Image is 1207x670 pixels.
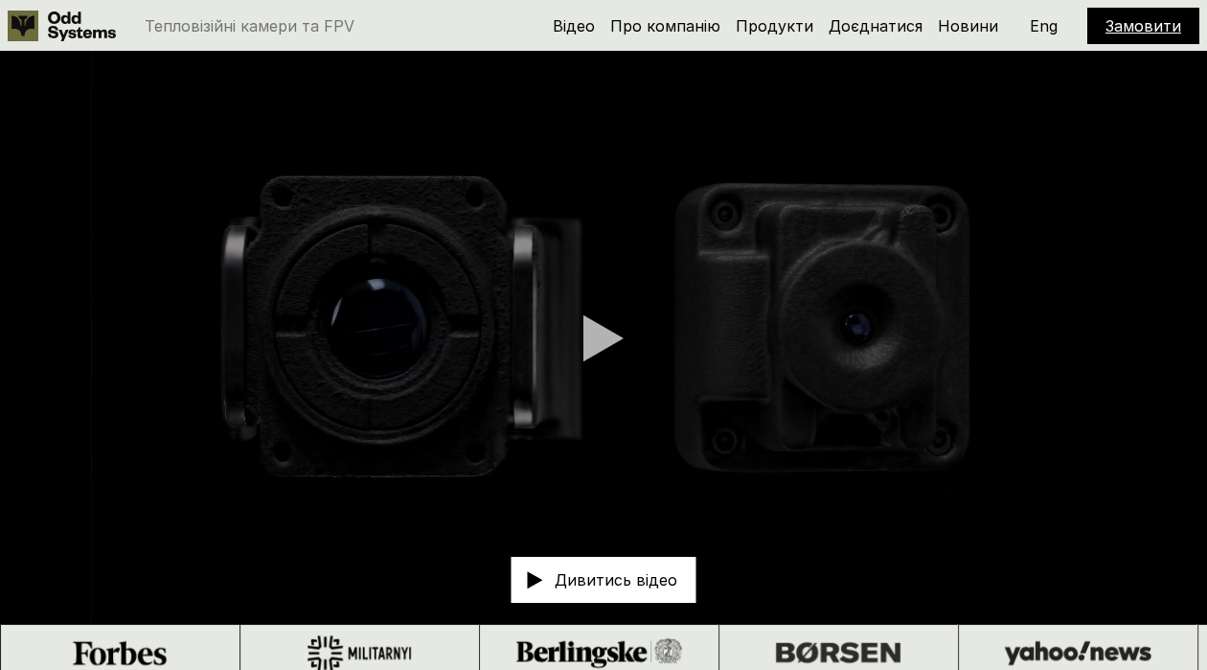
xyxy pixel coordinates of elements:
a: Замовити [1105,16,1181,35]
a: Новини [938,16,998,35]
a: Продукти [736,16,813,35]
a: Про компанію [610,16,720,35]
p: Тепловізійні камери та FPV [145,18,354,34]
a: Доєднатися [829,16,922,35]
p: Дивитись відео [555,572,677,588]
a: Відео [553,16,595,35]
p: Eng [1030,18,1058,34]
